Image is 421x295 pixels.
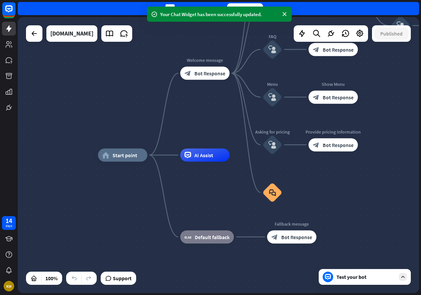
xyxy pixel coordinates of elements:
[397,22,405,30] i: block_user_input
[43,273,60,283] div: 100%
[50,25,93,42] div: chatbot.com
[281,234,312,240] span: Bot Response
[253,81,292,87] div: Menu
[113,273,132,283] span: Support
[175,57,235,63] div: Welcome message
[5,3,25,22] button: Open LiveChat chat widget
[304,128,363,135] div: Provide pricing information
[313,46,319,53] i: block_bot_response
[304,81,363,87] div: Show Menu
[323,46,354,53] span: Bot Response
[160,11,279,18] div: Your Chat Widget has been successfully updated.
[102,152,109,159] i: home_2
[268,45,276,53] i: block_user_input
[253,128,292,135] div: Asking for pricing
[268,141,276,149] i: block_user_input
[6,218,12,224] div: 14
[194,152,213,159] span: AI Assist
[336,274,396,280] div: Test your bot
[165,4,175,13] div: 14
[112,152,137,159] span: Start point
[2,216,16,230] a: 14 days
[313,94,319,100] i: block_bot_response
[262,220,321,227] div: Fallback message
[185,234,191,240] i: block_fallback
[6,224,12,228] div: days
[4,281,14,291] div: KM
[271,234,278,240] i: block_bot_response
[165,4,222,13] div: days left in your trial.
[185,70,191,77] i: block_bot_response
[195,234,230,240] span: Default fallback
[313,141,319,148] i: block_bot_response
[269,189,276,196] i: block_faq
[253,33,292,39] div: FAQ
[227,3,263,14] div: Upgrade now
[194,70,225,77] span: Bot Response
[374,28,409,39] button: Published
[323,141,354,148] span: Bot Response
[268,93,276,101] i: block_user_input
[323,94,354,100] span: Bot Response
